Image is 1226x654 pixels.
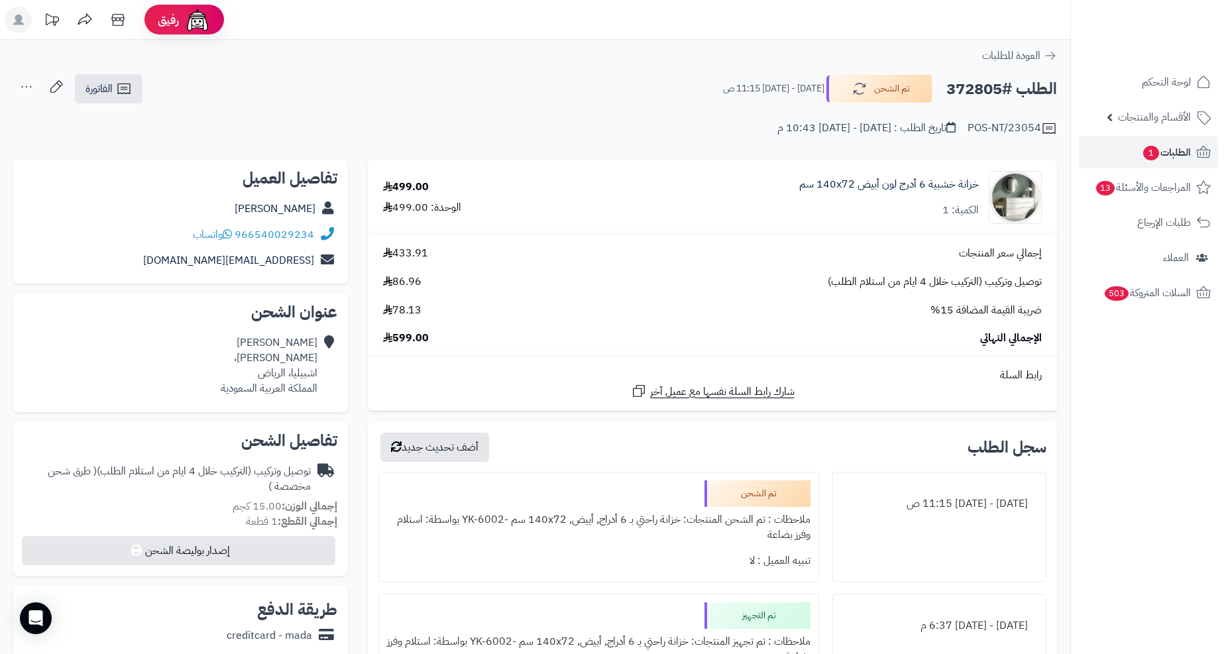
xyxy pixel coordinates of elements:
small: 15.00 كجم [233,498,337,514]
h3: سجل الطلب [968,439,1046,455]
a: [PERSON_NAME] [235,201,315,217]
a: الطلبات1 [1079,136,1218,168]
img: ai-face.png [184,7,211,33]
span: 503 [1103,286,1129,301]
div: تم التجهيز [704,602,810,629]
h2: تفاصيل العميل [24,170,337,186]
div: [PERSON_NAME] [PERSON_NAME]، اشبيليا، الرياض المملكة العربية السعودية [221,335,317,396]
h2: تفاصيل الشحن [24,433,337,449]
span: الفاتورة [85,81,113,97]
a: طلبات الإرجاع [1079,207,1218,239]
a: 966540029234 [235,227,314,243]
div: تنبيه العميل : لا [387,548,810,574]
div: توصيل وتركيب (التركيب خلال 4 ايام من استلام الطلب) [24,464,311,494]
a: السلات المتروكة503 [1079,277,1218,309]
span: الطلبات [1142,143,1191,162]
span: المراجعات والأسئلة [1095,178,1191,197]
button: أضف تحديث جديد [380,433,489,462]
a: تحديثات المنصة [35,7,68,36]
span: العملاء [1163,248,1189,267]
span: العودة للطلبات [982,48,1040,64]
span: 433.91 [383,246,428,261]
strong: إجمالي الوزن: [282,498,337,514]
div: 499.00 [383,180,429,195]
small: 1 قطعة [246,514,337,529]
div: [DATE] - [DATE] 6:37 م [841,613,1038,639]
a: [EMAIL_ADDRESS][DOMAIN_NAME] [143,252,314,268]
small: [DATE] - [DATE] 11:15 ص [723,82,824,95]
a: لوحة التحكم [1079,66,1218,98]
h2: عنوان الشحن [24,304,337,320]
div: creditcard - mada [227,628,312,643]
div: الوحدة: 499.00 [383,200,461,215]
span: الأقسام والمنتجات [1118,108,1191,127]
span: إجمالي سعر المنتجات [959,246,1042,261]
a: المراجعات والأسئلة13 [1079,172,1218,203]
img: logo-2.png [1136,10,1213,38]
span: ( طرق شحن مخصصة ) [48,463,311,494]
span: السلات المتروكة [1103,284,1191,302]
button: تم الشحن [826,75,932,103]
span: رفيق [158,12,179,28]
div: POS-NT/23054 [968,121,1057,136]
span: 599.00 [383,331,429,346]
span: لوحة التحكم [1142,73,1191,91]
a: خزانة خشبية 6 أدرج لون أبيض 140x72 سم [799,177,979,192]
a: العملاء [1079,242,1218,274]
span: توصيل وتركيب (التركيب خلال 4 ايام من استلام الطلب) [828,274,1042,290]
span: ضريبة القيمة المضافة 15% [930,303,1042,318]
a: واتساب [193,227,232,243]
div: ملاحظات : تم الشحن المنتجات: خزانة راحتي بـ 6 أدراج, أبيض, ‎140x72 سم‏ -YK-6002 بواسطة: استلام وف... [387,507,810,548]
a: الفاتورة [75,74,142,103]
span: الإجمالي النهائي [980,331,1042,346]
span: 1 [1142,145,1160,161]
button: إصدار بوليصة الشحن [22,536,335,565]
span: 86.96 [383,274,421,290]
h2: طريقة الدفع [257,602,337,618]
img: 1746709299-1702541934053-68567865785768-1000x1000-90x90.jpg [989,171,1041,224]
div: [DATE] - [DATE] 11:15 ص [841,491,1038,517]
div: رابط السلة [373,368,1052,383]
h2: الطلب #372805 [946,76,1057,103]
div: الكمية: 1 [942,203,979,218]
a: العودة للطلبات [982,48,1057,64]
span: طلبات الإرجاع [1137,213,1191,232]
div: تم الشحن [704,480,810,507]
span: 78.13 [383,303,421,318]
span: شارك رابط السلة نفسها مع عميل آخر [650,384,795,400]
span: 13 [1095,180,1116,196]
a: شارك رابط السلة نفسها مع عميل آخر [631,383,795,400]
strong: إجمالي القطع: [278,514,337,529]
div: Open Intercom Messenger [20,602,52,634]
div: تاريخ الطلب : [DATE] - [DATE] 10:43 م [777,121,956,136]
